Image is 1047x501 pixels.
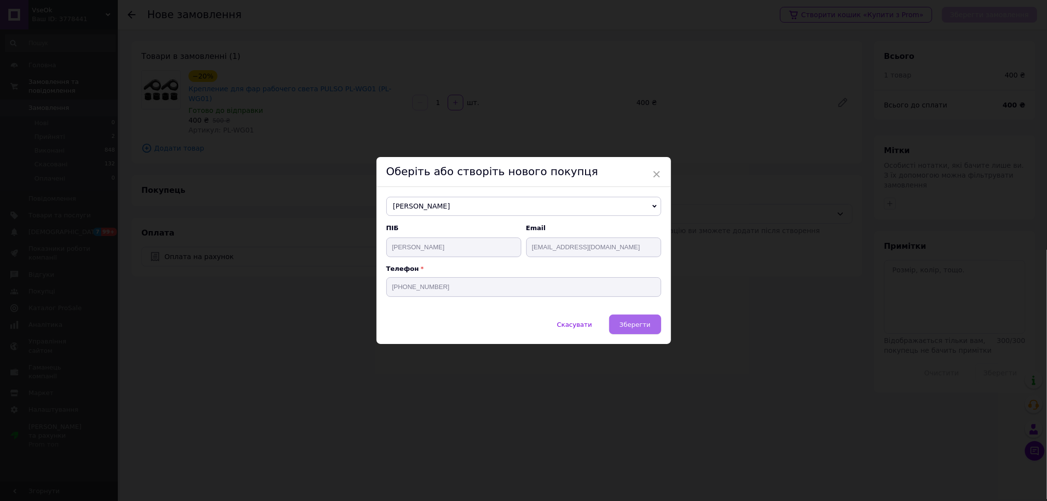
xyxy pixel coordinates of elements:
span: Зберегти [619,321,650,328]
span: [PERSON_NAME] [386,197,661,216]
span: × [652,166,661,183]
p: Телефон [386,265,661,272]
span: Скасувати [557,321,592,328]
span: Email [526,224,661,233]
button: Зберегти [609,315,661,334]
button: Скасувати [547,315,602,334]
span: ПІБ [386,224,521,233]
input: +38 096 0000000 [386,277,661,297]
div: Оберіть або створіть нового покупця [376,157,671,187]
